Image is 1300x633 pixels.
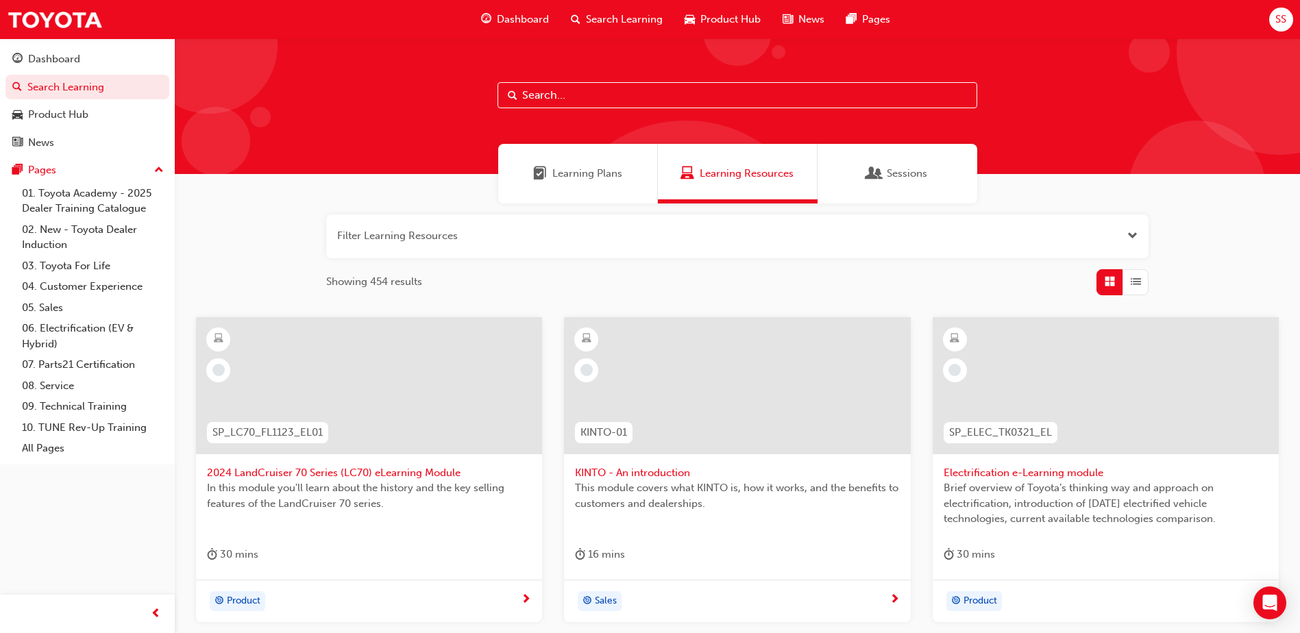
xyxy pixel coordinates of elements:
span: Learning Plans [533,166,547,182]
span: learningResourceType_ELEARNING-icon [214,330,223,348]
span: KINTO - An introduction [575,465,899,481]
a: SP_LC70_FL1123_EL012024 LandCruiser 70 Series (LC70) eLearning ModuleIn this module you'll learn ... [196,317,542,623]
span: SP_ELEC_TK0321_EL [949,425,1052,440]
div: 16 mins [575,546,625,563]
a: 10. TUNE Rev-Up Training [16,417,169,438]
span: This module covers what KINTO is, how it works, and the benefits to customers and dealerships. [575,480,899,511]
span: Learning Resources [700,166,794,182]
span: next-icon [521,594,531,606]
button: Pages [5,158,169,183]
div: News [28,135,54,151]
a: news-iconNews [772,5,835,34]
span: news-icon [783,11,793,28]
span: SS [1275,12,1286,27]
span: car-icon [12,109,23,121]
span: learningResourceType_ELEARNING-icon [582,330,591,348]
button: SS [1269,8,1293,32]
a: search-iconSearch Learning [560,5,674,34]
button: Open the filter [1127,228,1138,244]
a: 05. Sales [16,297,169,319]
a: car-iconProduct Hub [674,5,772,34]
span: search-icon [12,82,22,94]
span: learningResourceType_ELEARNING-icon [950,330,959,348]
a: KINTO-01KINTO - An introductionThis module covers what KINTO is, how it works, and the benefits t... [564,317,910,623]
span: duration-icon [207,546,217,563]
span: Grid [1105,274,1115,290]
a: 01. Toyota Academy - 2025 Dealer Training Catalogue [16,183,169,219]
span: SP_LC70_FL1123_EL01 [212,425,323,440]
span: 2024 LandCruiser 70 Series (LC70) eLearning Module [207,465,531,481]
input: Search... [498,82,977,108]
span: guage-icon [481,11,491,28]
a: Search Learning [5,75,169,100]
span: Search Learning [586,12,663,27]
span: target-icon [214,593,224,610]
a: Learning ResourcesLearning Resources [658,144,818,203]
span: Learning Resources [680,166,694,182]
span: target-icon [951,593,961,610]
img: Trak [7,4,103,35]
span: Learning Plans [552,166,622,182]
div: Pages [28,162,56,178]
a: 03. Toyota For Life [16,256,169,277]
span: Product [227,593,260,609]
span: duration-icon [944,546,954,563]
span: up-icon [154,162,164,179]
span: learningRecordVerb_NONE-icon [948,364,961,376]
span: news-icon [12,137,23,149]
div: Product Hub [28,107,88,123]
span: Sessions [887,166,927,182]
span: Pages [862,12,890,27]
span: search-icon [571,11,580,28]
a: 07. Parts21 Certification [16,354,169,375]
a: Dashboard [5,47,169,72]
div: Open Intercom Messenger [1253,586,1286,619]
a: Product Hub [5,102,169,127]
a: News [5,130,169,156]
div: Dashboard [28,51,80,67]
span: In this module you'll learn about the history and the key selling features of the LandCruiser 70 ... [207,480,531,511]
span: guage-icon [12,53,23,66]
span: Product [964,593,997,609]
a: Learning PlansLearning Plans [498,144,658,203]
a: All Pages [16,438,169,459]
span: learningRecordVerb_NONE-icon [212,364,225,376]
a: 09. Technical Training [16,396,169,417]
button: DashboardSearch LearningProduct HubNews [5,44,169,158]
span: Sessions [868,166,881,182]
span: Brief overview of Toyota’s thinking way and approach on electrification, introduction of [DATE] e... [944,480,1268,527]
span: next-icon [890,594,900,606]
span: List [1131,274,1141,290]
span: duration-icon [575,546,585,563]
a: guage-iconDashboard [470,5,560,34]
a: 02. New - Toyota Dealer Induction [16,219,169,256]
span: KINTO-01 [580,425,627,440]
span: pages-icon [846,11,857,28]
span: learningRecordVerb_NONE-icon [580,364,593,376]
a: 06. Electrification (EV & Hybrid) [16,318,169,354]
a: pages-iconPages [835,5,901,34]
span: Electrification e-Learning module [944,465,1268,481]
span: Sales [595,593,617,609]
a: 04. Customer Experience [16,276,169,297]
span: prev-icon [151,606,161,623]
span: News [798,12,824,27]
a: SP_ELEC_TK0321_ELElectrification e-Learning moduleBrief overview of Toyota’s thinking way and app... [933,317,1279,623]
span: pages-icon [12,164,23,177]
span: Dashboard [497,12,549,27]
div: 30 mins [207,546,258,563]
span: Product Hub [700,12,761,27]
span: car-icon [685,11,695,28]
div: 30 mins [944,546,995,563]
span: Showing 454 results [326,274,422,290]
span: Search [508,88,517,103]
a: 08. Service [16,375,169,397]
a: SessionsSessions [818,144,977,203]
span: target-icon [582,593,592,610]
